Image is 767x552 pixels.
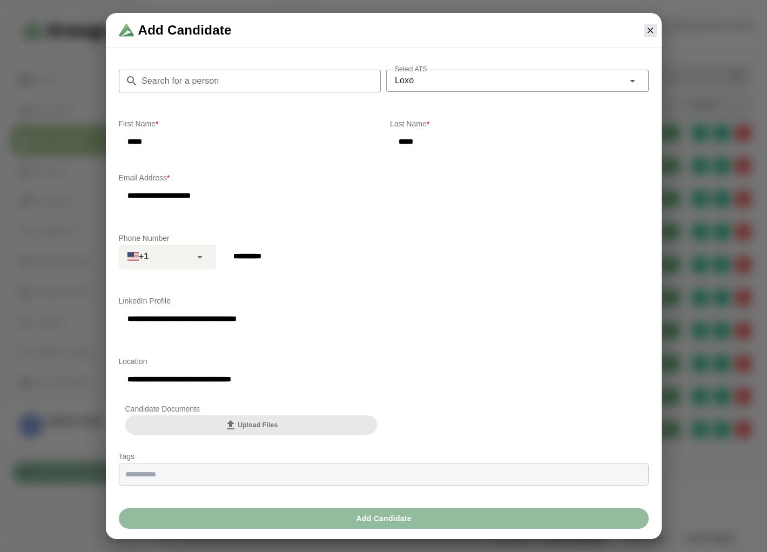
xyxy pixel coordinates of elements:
[224,419,278,432] span: Upload Files
[119,294,649,307] p: LinkedIn Profile
[138,22,232,39] span: Add Candidate
[119,117,378,130] p: First Name
[125,402,378,415] p: Candidate Documents
[395,73,414,87] span: Loxo
[125,415,378,435] button: Upload Files
[119,355,649,368] p: Location
[355,508,412,529] span: Add Candidate
[390,117,649,130] p: Last Name
[119,450,649,463] p: Tags
[119,171,649,184] p: Email Address
[119,508,649,529] button: Add Candidate
[119,232,649,245] p: Phone Number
